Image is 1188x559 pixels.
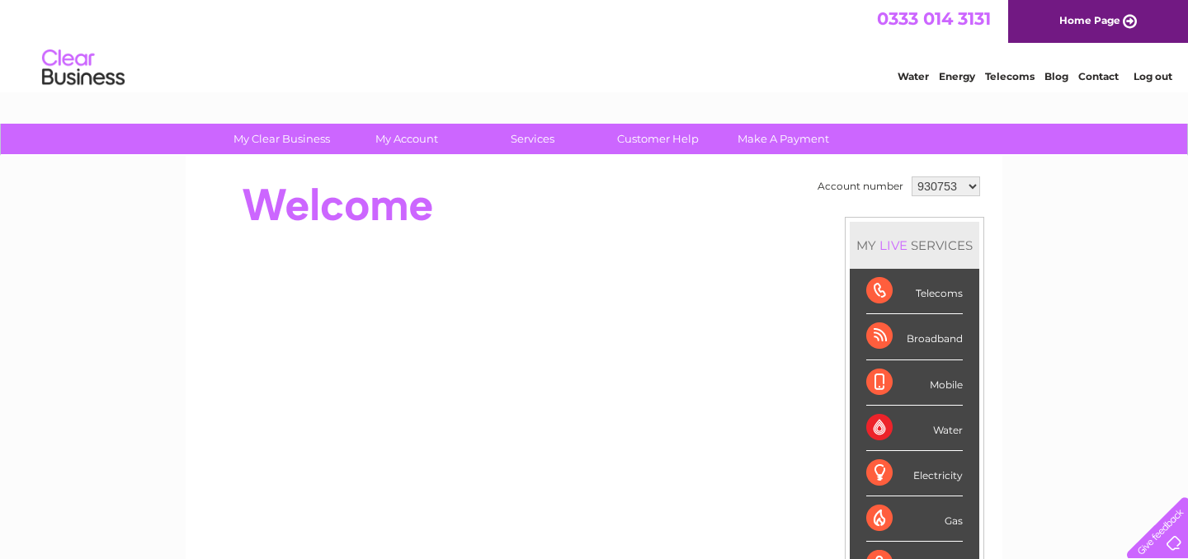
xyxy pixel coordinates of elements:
[339,124,475,154] a: My Account
[205,9,985,80] div: Clear Business is a trading name of Verastar Limited (registered in [GEOGRAPHIC_DATA] No. 3667643...
[866,451,963,496] div: Electricity
[1134,70,1172,82] a: Log out
[866,360,963,406] div: Mobile
[715,124,851,154] a: Make A Payment
[1044,70,1068,82] a: Blog
[866,496,963,542] div: Gas
[939,70,975,82] a: Energy
[850,222,979,269] div: MY SERVICES
[214,124,350,154] a: My Clear Business
[866,269,963,314] div: Telecoms
[877,8,991,29] a: 0333 014 3131
[1078,70,1119,82] a: Contact
[813,172,907,200] td: Account number
[866,406,963,451] div: Water
[876,237,911,253] div: LIVE
[590,124,726,154] a: Customer Help
[41,43,125,93] img: logo.png
[866,314,963,359] div: Broadband
[898,70,929,82] a: Water
[464,124,601,154] a: Services
[985,70,1035,82] a: Telecoms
